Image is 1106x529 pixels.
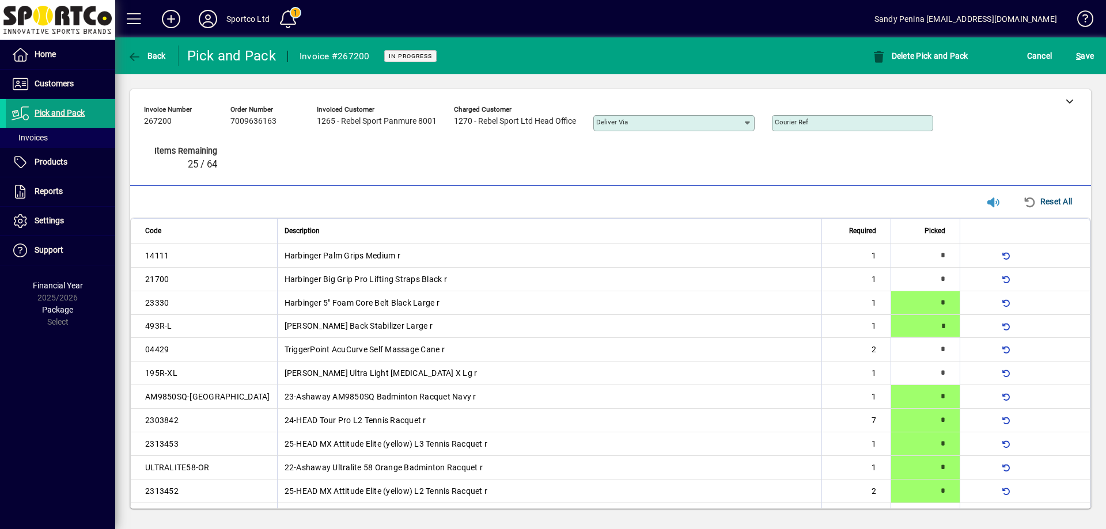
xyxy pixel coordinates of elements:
[277,385,822,409] td: 23-Ashaway AM9850SQ Badminton Racquet Navy r
[874,10,1057,28] div: Sandy Penina [EMAIL_ADDRESS][DOMAIN_NAME]
[925,224,945,237] span: Picked
[821,503,891,527] td: 1
[277,409,822,432] td: 24-HEAD Tour Pro L2 Tennis Racquet r
[277,456,822,479] td: 22-Ashaway Ultralite 58 Orange Badminton Racquet r
[821,361,891,385] td: 1
[131,385,277,409] td: AM9850SQ-[GEOGRAPHIC_DATA]
[6,177,115,206] a: Reports
[145,224,161,237] span: Code
[35,50,56,59] span: Home
[869,45,971,66] button: Delete Pick and Pack
[131,361,277,385] td: 195R-XL
[6,70,115,98] a: Customers
[131,503,277,527] td: 16340
[131,338,277,361] td: 04429
[33,281,83,290] span: Financial Year
[277,268,822,291] td: Harbinger Big Grip Pro Lifting Straps Black r
[230,117,276,126] span: 7009636163
[277,479,822,503] td: 25-HEAD MX Attitude Elite (yellow) L2 Tennis Racquet r
[389,52,432,60] span: In Progress
[35,187,63,196] span: Reports
[277,244,822,268] td: Harbinger Palm Grips Medium r
[821,409,891,432] td: 7
[12,133,48,142] span: Invoices
[821,244,891,268] td: 1
[1069,2,1092,40] a: Knowledge Base
[1018,191,1077,212] button: Reset All
[277,432,822,456] td: 25-HEAD MX Attitude Elite (yellow) L3 Tennis Racquet r
[124,45,169,66] button: Back
[277,361,822,385] td: [PERSON_NAME] Ultra Light [MEDICAL_DATA] X Lg r
[821,291,891,315] td: 1
[872,51,968,60] span: Delete Pick and Pack
[1023,192,1072,211] span: Reset All
[277,291,822,315] td: Harbinger 5" Foam Core Belt Black Large r
[821,315,891,338] td: 1
[131,291,277,315] td: 23330
[131,479,277,503] td: 2313452
[277,338,822,361] td: TriggerPoint AcuCurve Self Massage Cane r
[115,45,179,66] app-page-header-button: Back
[35,245,63,254] span: Support
[6,148,115,177] a: Products
[127,51,166,60] span: Back
[190,9,226,29] button: Profile
[187,47,276,65] div: Pick and Pack
[300,47,370,66] div: Invoice #267200
[821,385,891,409] td: 1
[131,244,277,268] td: 14111
[35,216,64,225] span: Settings
[821,338,891,361] td: 2
[6,236,115,265] a: Support
[285,224,320,237] span: Description
[775,118,808,126] mat-label: Courier Ref
[1073,45,1097,66] button: Save
[1024,45,1055,66] button: Cancel
[35,157,67,166] span: Products
[849,224,876,237] span: Required
[42,305,73,314] span: Package
[1076,51,1081,60] span: S
[148,146,217,155] span: Items remaining
[153,9,190,29] button: Add
[6,40,115,69] a: Home
[6,207,115,235] a: Settings
[1076,47,1094,65] span: ave
[131,409,277,432] td: 2303842
[821,479,891,503] td: 2
[277,315,822,338] td: [PERSON_NAME] Back Stabilizer Large r
[226,10,270,28] div: Sportco Ltd
[454,117,576,126] span: 1270 - Rebel Sport Ltd Head Office
[821,268,891,291] td: 1
[131,268,277,291] td: 21700
[6,128,115,147] a: Invoices
[144,117,172,126] span: 267200
[188,159,217,170] span: 25 / 64
[821,456,891,479] td: 1
[35,79,74,88] span: Customers
[596,118,628,126] mat-label: Deliver via
[317,117,437,126] span: 1265 - Rebel Sport Panmure 8001
[131,315,277,338] td: 493R-L
[131,432,277,456] td: 2313453
[821,432,891,456] td: 1
[277,503,822,527] td: Harbinger PRO Knee Sleeves 5mm Large r
[1027,47,1052,65] span: Cancel
[131,456,277,479] td: ULTRALITE58-OR
[35,108,85,117] span: Pick and Pack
